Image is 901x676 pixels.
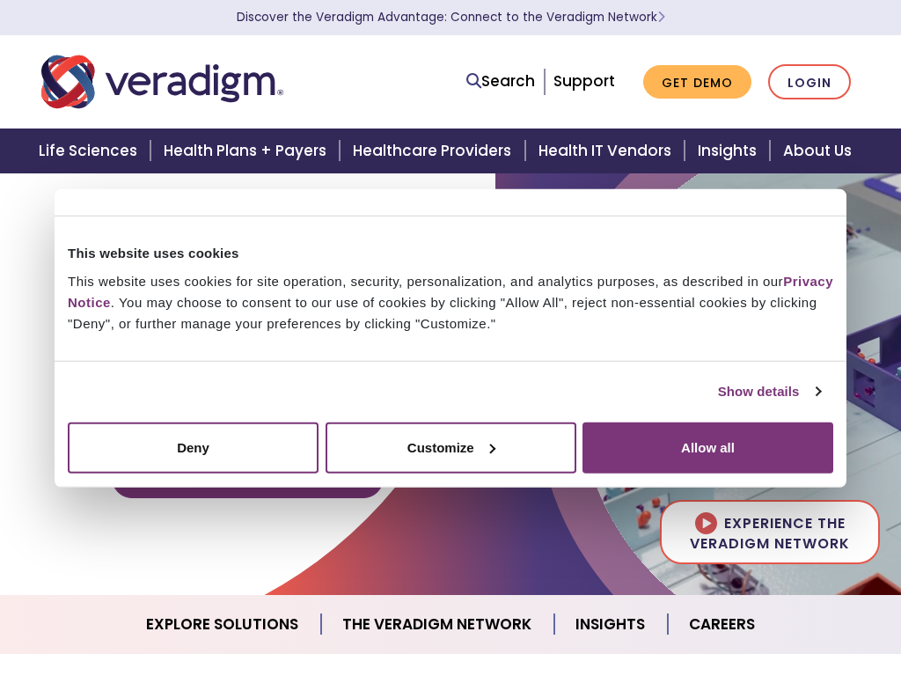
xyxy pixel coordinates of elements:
a: Insights [687,129,773,173]
a: Life Sciences [28,129,153,173]
a: Search [466,70,535,93]
a: Explore Solutions [125,602,321,647]
a: Get Demo [643,65,751,99]
a: About Us [773,129,873,173]
button: Deny [68,422,319,473]
a: Login [768,64,851,100]
button: Customize [326,422,576,473]
a: Support [553,70,615,92]
div: This website uses cookies [68,243,833,264]
a: Healthcare Providers [342,129,527,173]
a: Show details [718,381,820,402]
a: Careers [668,602,776,647]
span: Learn More [657,9,665,26]
a: The Veradigm Network [321,602,554,647]
a: Health Plans + Payers [153,129,342,173]
img: Veradigm logo [41,53,283,111]
a: Discover the Veradigm Advantage: Connect to the Veradigm NetworkLearn More [237,9,665,26]
div: This website uses cookies for site operation, security, personalization, and analytics purposes, ... [68,270,833,334]
a: Health IT Vendors [528,129,687,173]
a: Insights [554,602,668,647]
button: Allow all [582,422,833,473]
a: Privacy Notice [68,273,833,309]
